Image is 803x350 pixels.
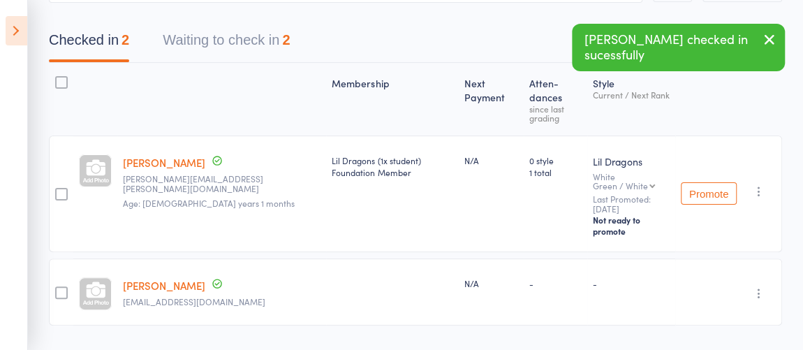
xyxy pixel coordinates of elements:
[464,277,518,289] div: N/A
[123,197,295,209] span: Age: [DEMOGRAPHIC_DATA] years 1 months
[163,25,290,62] button: Waiting to check in2
[459,69,524,129] div: Next Payment
[464,154,518,166] div: N/A
[587,69,675,129] div: Style
[593,172,670,190] div: White
[123,174,321,194] small: ashlea.oates@hotmail.com
[593,181,648,190] div: Green / White
[49,25,129,62] button: Checked in2
[332,154,453,178] div: Lil Dragons (1x student) Foundation Member
[529,104,582,122] div: since last grading
[593,277,670,289] div: -
[681,182,737,205] button: Promote
[593,90,670,99] div: Current / Next Rank
[529,166,582,178] span: 1 total
[593,214,670,237] div: Not ready to promote
[529,154,582,166] span: 0 style
[123,155,205,170] a: [PERSON_NAME]
[593,154,670,168] div: Lil Dragons
[572,24,785,71] div: [PERSON_NAME] checked in sucessfully
[524,69,587,129] div: Atten­dances
[326,69,459,129] div: Membership
[593,194,670,214] small: Last Promoted: [DATE]
[121,32,129,48] div: 2
[123,278,205,293] a: [PERSON_NAME]
[529,277,582,289] div: -
[282,32,290,48] div: 2
[123,297,321,307] small: sabeeri@yahoo.com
